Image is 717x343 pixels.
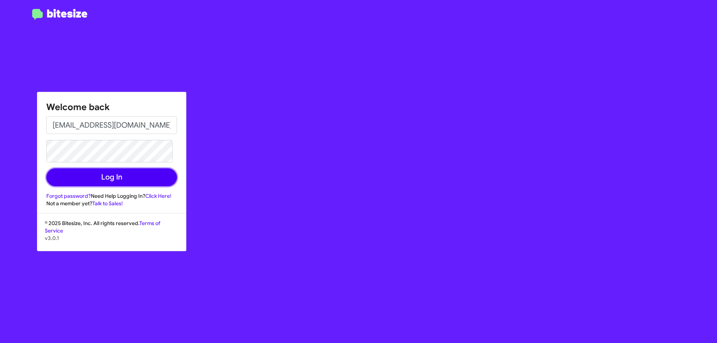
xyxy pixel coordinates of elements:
[46,168,177,186] button: Log In
[46,101,177,113] h1: Welcome back
[46,200,177,207] div: Not a member yet?
[46,192,177,200] div: Need Help Logging In?
[46,193,91,199] a: Forgot password?
[37,219,186,251] div: © 2025 Bitesize, Inc. All rights reserved.
[145,193,171,199] a: Click Here!
[92,200,123,207] a: Talk to Sales!
[46,116,177,134] input: Email address
[45,234,179,242] p: v3.0.1
[45,220,160,234] a: Terms of Service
